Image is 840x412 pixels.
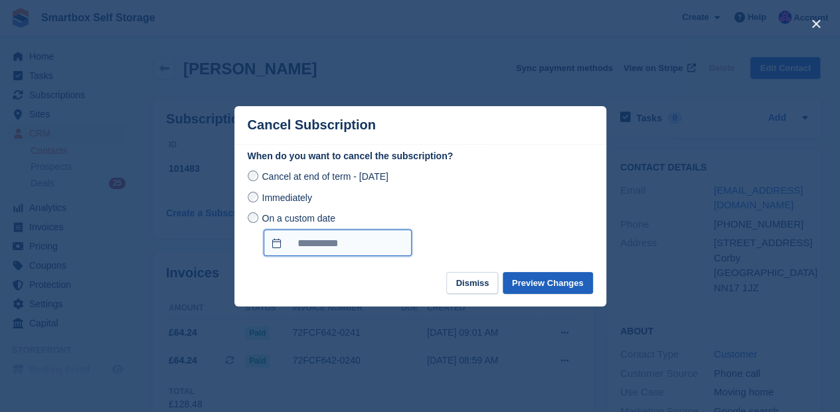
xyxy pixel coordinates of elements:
[248,149,593,163] label: When do you want to cancel the subscription?
[805,13,827,34] button: close
[446,272,498,294] button: Dismiss
[262,213,335,224] span: On a custom date
[262,192,311,203] span: Immediately
[262,171,388,182] span: Cancel at end of term - [DATE]
[248,117,376,133] p: Cancel Subscription
[248,171,258,181] input: Cancel at end of term - [DATE]
[248,212,258,223] input: On a custom date
[248,192,258,202] input: Immediately
[503,272,593,294] button: Preview Changes
[264,230,412,256] input: On a custom date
